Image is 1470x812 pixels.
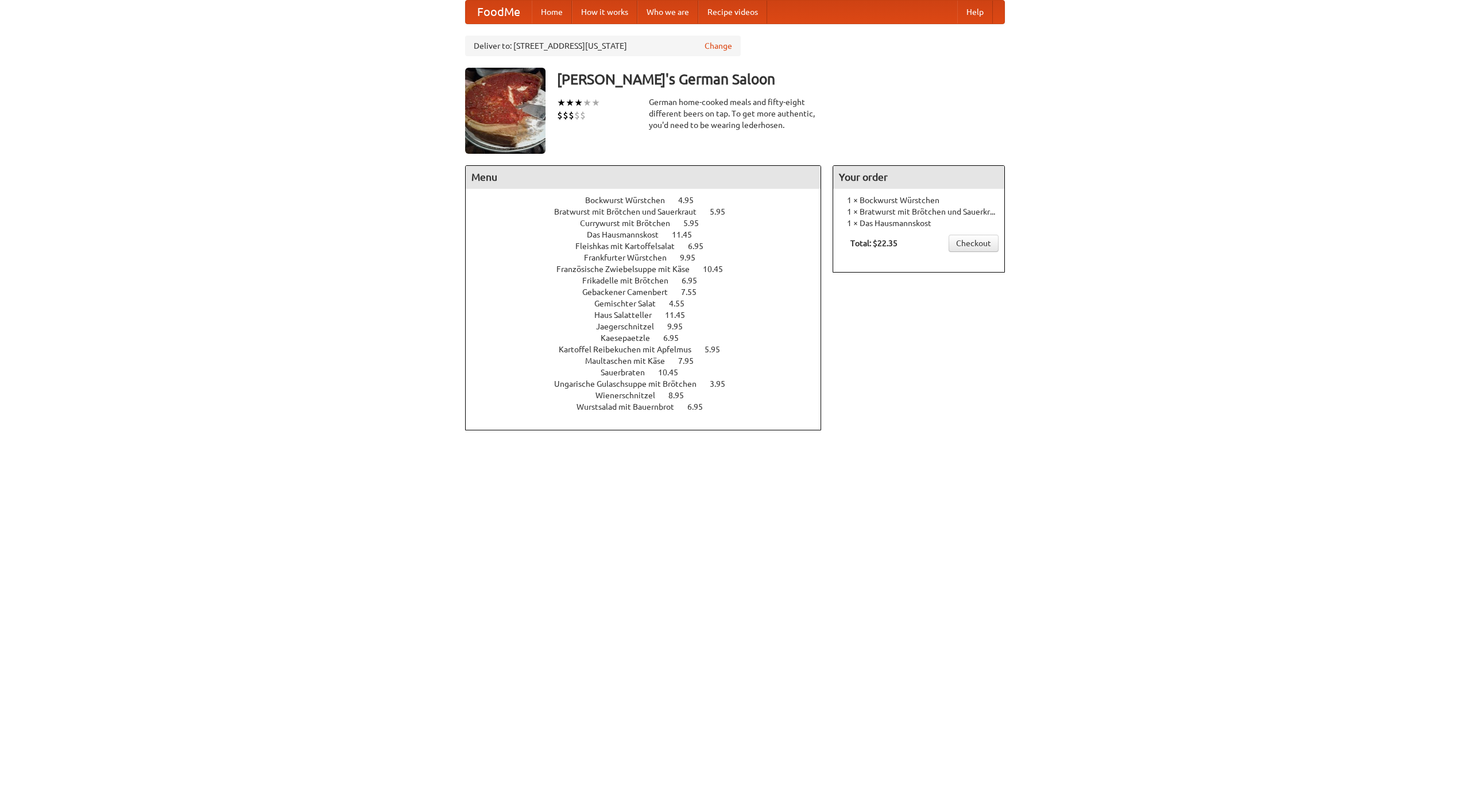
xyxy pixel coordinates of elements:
span: 5.95 [705,345,732,354]
a: Kaesepaetzle 6.95 [601,333,700,343]
span: Französische Zwiebelsuppe mit Käse [556,265,701,274]
a: Haus Salatteller 11.45 [594,310,706,320]
a: Home [532,1,572,24]
li: ★ [591,96,600,109]
a: Sauerbraten 10.45 [601,368,699,377]
div: German home-cooked meals and fifty-eight different beers on tap. To get more authentic, you'd nee... [649,96,821,131]
span: 5.95 [683,219,710,228]
span: 10.45 [703,265,734,274]
span: Kaesepaetzle [601,333,661,343]
img: angular.jpg [465,68,546,154]
li: ★ [566,96,574,109]
a: Maultaschen mit Käse 7.95 [585,356,715,366]
h4: Menu [466,166,821,189]
a: Currywurst mit Brötchen 5.95 [580,219,720,228]
a: Französische Zwiebelsuppe mit Käse 10.45 [556,265,744,274]
span: Frikadelle mit Brötchen [582,276,680,285]
span: 7.95 [678,356,705,366]
li: 1 × Bratwurst mit Brötchen und Sauerkraut [839,206,999,217]
span: 6.95 [688,242,715,251]
span: 4.95 [678,196,705,205]
span: Maultaschen mit Käse [585,356,676,366]
li: ★ [574,96,583,109]
span: Jaegerschnitzel [596,322,666,331]
a: Change [705,40,732,52]
span: Ungarische Gulaschsuppe mit Brötchen [554,379,708,388]
li: $ [557,109,563,122]
div: Deliver to: [STREET_ADDRESS][US_STATE] [465,36,741,56]
li: 1 × Das Hausmannskost [839,217,999,229]
li: ★ [583,96,591,109]
span: 5.95 [710,207,737,216]
a: Fleishkas mit Kartoffelsalat 6.95 [575,242,725,251]
span: Gebackener Camenbert [582,287,679,297]
span: 6.95 [663,333,690,343]
a: Checkout [949,235,999,252]
span: Sauerbraten [601,368,656,377]
span: Das Hausmannskost [587,230,670,239]
li: $ [563,109,568,122]
span: Currywurst mit Brötchen [580,219,682,228]
li: 1 × Bockwurst Würstchen [839,195,999,206]
span: 8.95 [668,391,695,400]
span: Kartoffel Reibekuchen mit Apfelmus [559,345,703,354]
a: Wienerschnitzel 8.95 [595,391,705,400]
a: Gemischter Salat 4.55 [594,299,706,308]
a: Frankfurter Würstchen 9.95 [584,253,717,262]
span: Haus Salatteller [594,310,663,320]
span: 6.95 [687,402,714,411]
a: Jaegerschnitzel 9.95 [596,322,704,331]
h4: Your order [833,166,1004,189]
span: Bockwurst Würstchen [585,196,676,205]
li: $ [580,109,586,122]
a: Who we are [637,1,698,24]
span: 6.95 [682,276,709,285]
a: FoodMe [466,1,532,24]
span: 9.95 [667,322,694,331]
span: 3.95 [710,379,737,388]
li: $ [574,109,580,122]
a: Kartoffel Reibekuchen mit Apfelmus 5.95 [559,345,741,354]
a: Recipe videos [698,1,767,24]
span: 9.95 [680,253,707,262]
span: 7.55 [681,287,708,297]
a: Frikadelle mit Brötchen 6.95 [582,276,718,285]
li: $ [568,109,574,122]
a: Bockwurst Würstchen 4.95 [585,196,715,205]
a: Wurstsalad mit Bauernbrot 6.95 [577,402,724,411]
span: Wienerschnitzel [595,391,667,400]
span: Fleishkas mit Kartoffelsalat [575,242,686,251]
span: 10.45 [658,368,690,377]
a: Gebackener Camenbert 7.55 [582,287,718,297]
span: Frankfurter Würstchen [584,253,678,262]
a: Help [957,1,993,24]
a: Das Hausmannskost 11.45 [587,230,713,239]
span: Wurstsalad mit Bauernbrot [577,402,686,411]
span: 11.45 [665,310,697,320]
h3: [PERSON_NAME]'s German Saloon [557,68,1005,91]
b: Total: $22.35 [850,239,898,248]
span: Gemischter Salat [594,299,667,308]
span: 11.45 [672,230,703,239]
a: Ungarische Gulaschsuppe mit Brötchen 3.95 [554,379,746,388]
a: Bratwurst mit Brötchen und Sauerkraut 5.95 [554,207,746,216]
span: Bratwurst mit Brötchen und Sauerkraut [554,207,708,216]
a: How it works [572,1,637,24]
span: 4.55 [669,299,696,308]
li: ★ [557,96,566,109]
